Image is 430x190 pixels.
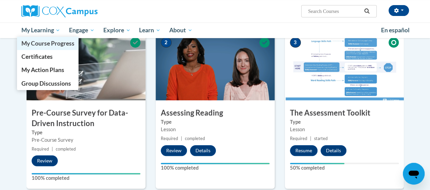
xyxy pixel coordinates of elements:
span: | [181,136,182,141]
a: About [165,22,197,38]
label: Type [32,129,140,136]
button: Details [190,145,216,156]
span: completed [56,146,76,152]
button: Review [161,145,187,156]
img: Cox Campus [21,5,98,17]
a: Group Discussions [17,77,79,90]
div: Your progress [32,173,140,174]
label: 100% completed [32,174,140,182]
img: Course Image [27,32,145,100]
img: Course Image [156,32,275,100]
span: Required [290,136,307,141]
span: | [52,146,53,152]
a: My Action Plans [17,63,79,76]
span: Required [32,146,49,152]
div: Pre-Course Survey [32,136,140,144]
span: My Learning [21,26,60,34]
a: Certificates [17,50,79,63]
span: Engage [69,26,94,34]
a: Learn [135,22,165,38]
div: Lesson [161,126,270,133]
span: Required [161,136,178,141]
label: Type [161,118,270,126]
a: En español [377,23,414,37]
a: My Learning [17,22,65,38]
div: Your progress [161,163,270,164]
span: My Course Progress [21,40,74,47]
span: About [169,26,192,34]
button: Search [362,7,372,15]
label: 100% completed [161,164,270,172]
span: started [314,136,328,141]
a: Explore [99,22,135,38]
button: Review [32,155,58,166]
span: Explore [103,26,131,34]
span: 3 [290,37,301,48]
span: My Action Plans [21,66,64,73]
div: Lesson [290,126,399,133]
span: Group Discussions [21,80,71,87]
a: Cox Campus [21,5,144,17]
label: Type [290,118,399,126]
a: My Course Progress [17,37,79,50]
a: Engage [65,22,99,38]
span: Certificates [21,53,52,60]
div: Your progress [290,163,344,164]
span: Learn [139,26,160,34]
h3: Assessing Reading [156,108,275,118]
button: Resume [290,145,317,156]
span: En español [381,27,410,34]
input: Search Courses [307,7,362,15]
button: Details [321,145,346,156]
span: completed [185,136,205,141]
img: Course Image [285,32,404,100]
div: Main menu [16,22,414,38]
span: 2 [161,37,172,48]
h3: Pre-Course Survey for Data-Driven Instruction [27,108,145,129]
h3: The Assessment Toolkit [285,108,404,118]
button: Account Settings [389,5,409,16]
span: | [310,136,311,141]
iframe: Button to launch messaging window [403,163,425,185]
label: 50% completed [290,164,399,172]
